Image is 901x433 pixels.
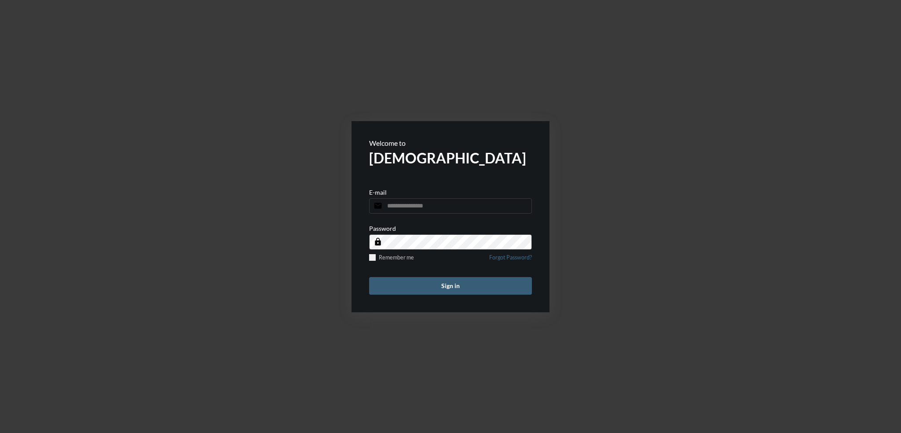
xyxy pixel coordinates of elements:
button: Sign in [369,277,532,295]
h2: [DEMOGRAPHIC_DATA] [369,149,532,167]
label: Remember me [369,254,414,261]
p: E-mail [369,189,387,196]
p: Password [369,225,396,232]
p: Welcome to [369,139,532,147]
a: Forgot Password? [489,254,532,266]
